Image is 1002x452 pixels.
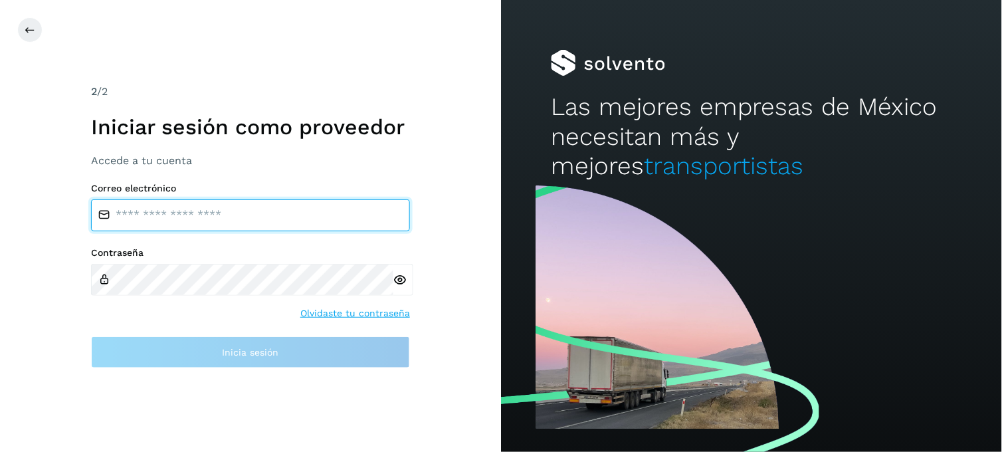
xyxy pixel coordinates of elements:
[300,306,410,320] a: Olvidaste tu contraseña
[91,85,97,98] span: 2
[551,92,952,181] h2: Las mejores empresas de México necesitan más y mejores
[91,114,410,140] h1: Iniciar sesión como proveedor
[91,247,410,259] label: Contraseña
[91,183,410,194] label: Correo electrónico
[91,154,410,167] h3: Accede a tu cuenta
[91,84,410,100] div: /2
[91,336,410,368] button: Inicia sesión
[644,152,803,180] span: transportistas
[223,348,279,357] span: Inicia sesión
